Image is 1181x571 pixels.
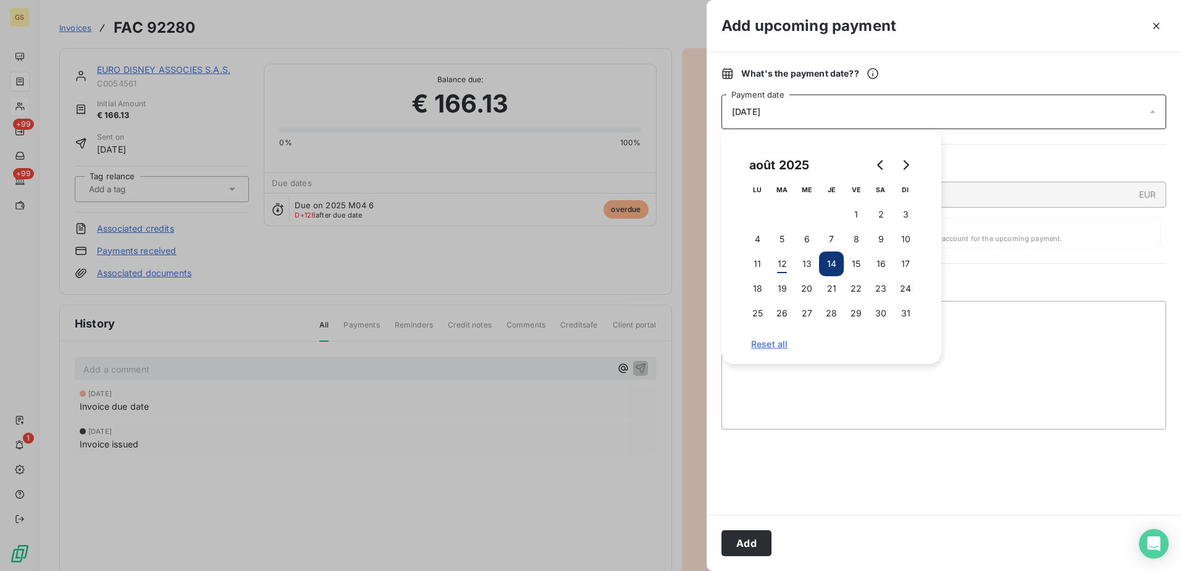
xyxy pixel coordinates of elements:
[868,301,893,326] button: 30
[794,301,819,326] button: 27
[794,252,819,276] button: 13
[721,15,896,37] h3: Add upcoming payment
[721,530,771,556] button: Add
[819,276,844,301] button: 21
[844,276,868,301] button: 22
[745,301,770,326] button: 25
[844,202,868,227] button: 1
[893,153,918,177] button: Go to next month
[819,252,844,276] button: 14
[844,301,868,326] button: 29
[745,177,770,202] th: lundi
[844,177,868,202] th: vendredi
[745,227,770,252] button: 4
[794,276,819,301] button: 20
[770,177,794,202] th: mardi
[868,252,893,276] button: 16
[819,301,844,326] button: 28
[770,252,794,276] button: 12
[770,276,794,301] button: 19
[868,202,893,227] button: 2
[868,227,893,252] button: 9
[819,177,844,202] th: jeudi
[844,252,868,276] button: 15
[770,301,794,326] button: 26
[745,252,770,276] button: 11
[745,276,770,301] button: 18
[770,227,794,252] button: 5
[794,227,819,252] button: 6
[741,67,879,80] span: What's the payment date? ?
[893,276,918,301] button: 24
[794,177,819,202] th: mercredi
[893,301,918,326] button: 31
[732,107,760,117] span: [DATE]
[868,276,893,301] button: 23
[868,177,893,202] th: samedi
[893,202,918,227] button: 3
[751,339,912,349] span: Reset all
[819,227,844,252] button: 7
[868,153,893,177] button: Go to previous month
[893,227,918,252] button: 10
[893,252,918,276] button: 17
[844,227,868,252] button: 8
[745,155,813,175] div: août 2025
[893,177,918,202] th: dimanche
[1139,529,1169,559] div: Open Intercom Messenger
